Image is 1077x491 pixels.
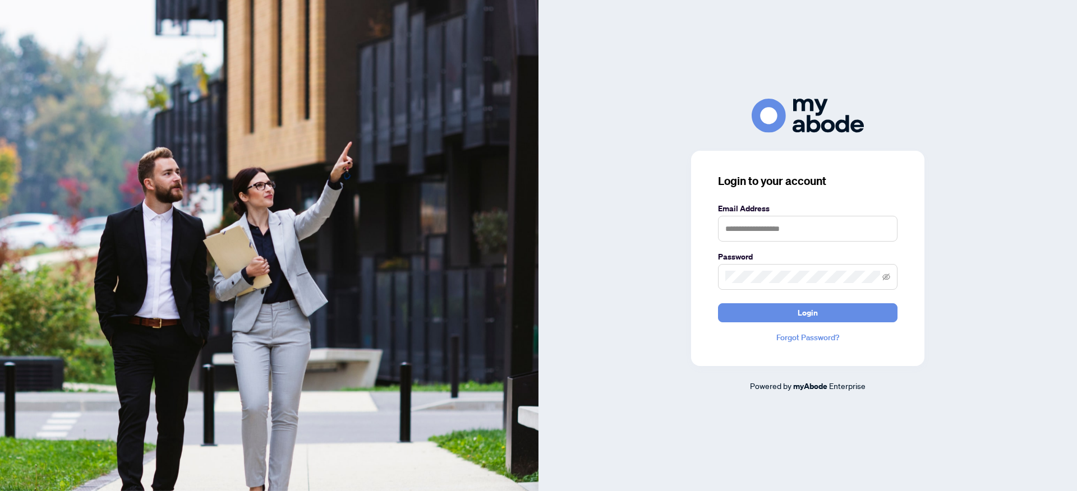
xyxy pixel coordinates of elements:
[718,303,897,322] button: Login
[718,331,897,344] a: Forgot Password?
[793,380,827,392] a: myAbode
[882,273,890,281] span: eye-invisible
[798,304,818,322] span: Login
[718,251,897,263] label: Password
[718,202,897,215] label: Email Address
[718,173,897,189] h3: Login to your account
[750,381,791,391] span: Powered by
[752,99,864,133] img: ma-logo
[829,381,866,391] span: Enterprise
